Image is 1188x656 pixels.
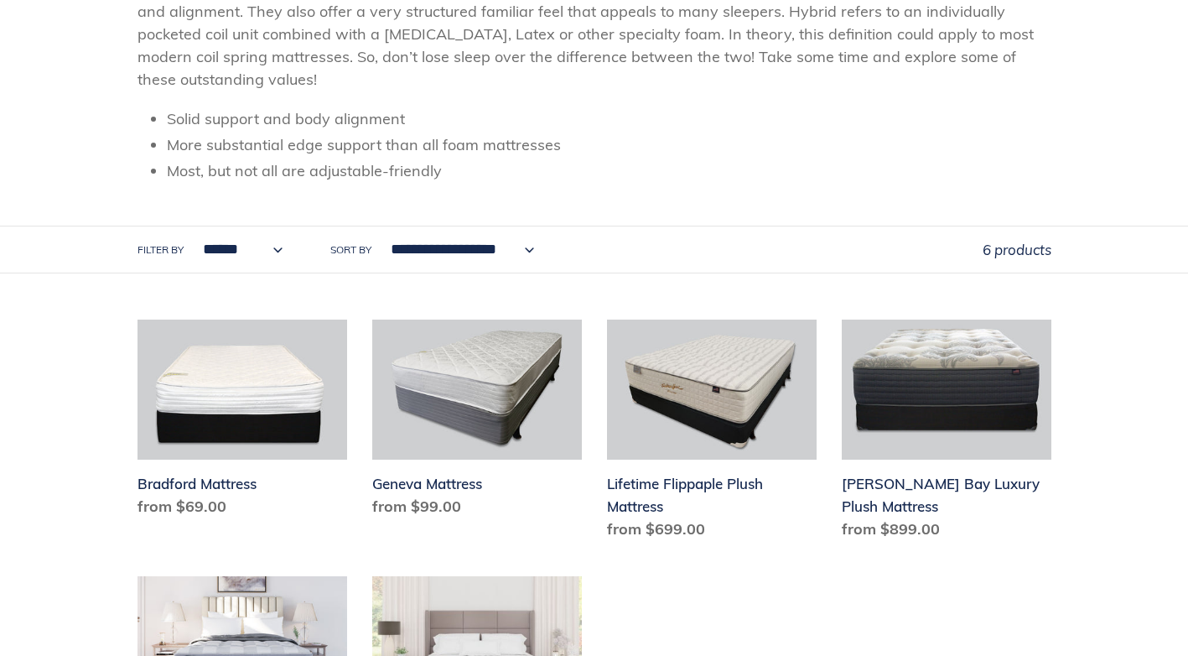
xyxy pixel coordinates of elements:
[167,107,1051,130] li: Solid support and body alignment
[607,320,817,547] a: Lifetime Flippaple Plush Mattress
[167,133,1051,156] li: More substantial edge support than all foam mattresses
[167,159,1051,182] li: Most, but not all are adjustable-friendly
[137,242,184,258] label: Filter by
[842,320,1051,547] a: Chadwick Bay Luxury Plush Mattress
[372,320,582,524] a: Geneva Mattress
[137,320,347,524] a: Bradford Mattress
[983,241,1051,258] span: 6 products
[330,242,371,258] label: Sort by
